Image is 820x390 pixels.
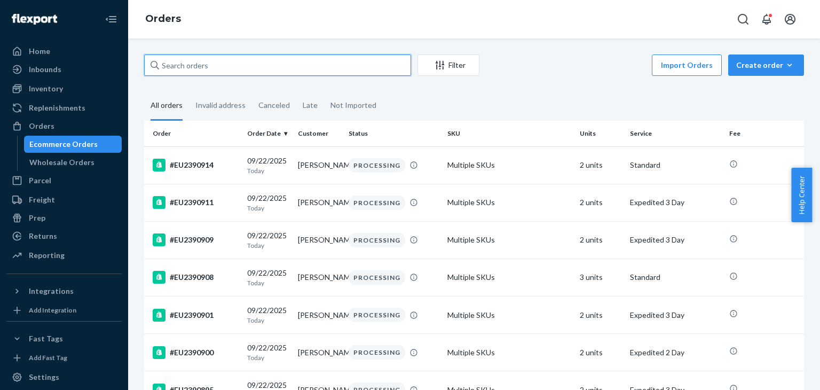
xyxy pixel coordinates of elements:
button: Create order [728,54,804,76]
div: 09/22/2025 [247,230,289,250]
div: Inventory [29,83,63,94]
button: Filter [417,54,479,76]
div: Not Imported [330,91,376,119]
a: Replenishments [6,99,122,116]
p: Today [247,204,289,213]
div: Integrations [29,286,74,297]
div: 09/22/2025 [247,193,289,213]
div: #EU2390909 [153,233,239,246]
th: Order [144,121,243,146]
th: Fee [725,121,804,146]
th: Status [344,121,443,146]
a: Orders [145,13,181,25]
button: Help Center [791,168,812,222]
div: Filter [418,60,479,71]
div: 09/22/2025 [247,268,289,287]
div: Returns [29,231,57,241]
div: PROCESSING [349,345,405,360]
div: Fast Tags [29,333,63,344]
button: Import Orders [652,54,722,76]
div: All orders [151,91,183,121]
button: Close Navigation [100,9,122,30]
a: Wholesale Orders [24,154,122,171]
p: Standard [630,160,720,170]
button: Open account menu [779,9,801,30]
a: Reporting [6,247,122,264]
td: 2 units [575,184,626,221]
div: Ecommerce Orders [29,139,98,150]
div: Add Fast Tag [29,353,67,362]
td: [PERSON_NAME] [294,146,344,184]
ol: breadcrumbs [137,4,190,35]
button: Open notifications [756,9,777,30]
a: Inventory [6,80,122,97]
div: PROCESSING [349,308,405,322]
button: Integrations [6,283,122,300]
p: Today [247,278,289,287]
td: Multiple SKUs [443,297,575,334]
div: Invalid address [195,91,246,119]
td: 2 units [575,334,626,371]
div: Customer [298,129,340,138]
td: [PERSON_NAME] [294,184,344,221]
p: Standard [630,272,720,283]
div: 09/22/2025 [247,342,289,362]
input: Search orders [144,54,411,76]
div: Home [29,46,50,57]
div: PROCESSING [349,158,405,173]
td: Multiple SKUs [443,259,575,296]
a: Inbounds [6,61,122,78]
th: Units [575,121,626,146]
div: Wholesale Orders [29,157,94,168]
a: Freight [6,191,122,208]
p: Today [247,166,289,175]
div: Settings [29,372,59,383]
p: Today [247,241,289,250]
p: Expedited 2 Day [630,347,720,358]
td: Multiple SKUs [443,184,575,221]
div: 09/22/2025 [247,305,289,325]
div: PROCESSING [349,270,405,285]
div: PROCESSING [349,233,405,247]
td: 2 units [575,297,626,334]
td: [PERSON_NAME] [294,221,344,259]
p: Expedited 3 Day [630,197,720,208]
button: Open Search Box [732,9,754,30]
p: Expedited 3 Day [630,310,720,321]
div: Replenishments [29,103,85,113]
td: [PERSON_NAME] [294,259,344,296]
div: #EU2390901 [153,309,239,322]
a: Settings [6,369,122,386]
div: Late [303,91,318,119]
div: #EU2390908 [153,271,239,284]
div: Reporting [29,250,65,261]
a: Returns [6,228,122,245]
td: Multiple SKUs [443,221,575,259]
img: Flexport logo [12,14,57,25]
a: Ecommerce Orders [24,136,122,153]
a: Add Integration [6,304,122,317]
a: Parcel [6,172,122,189]
div: #EU2390900 [153,346,239,359]
a: Home [6,43,122,60]
a: Add Fast Tag [6,352,122,364]
td: Multiple SKUs [443,334,575,371]
p: Today [247,353,289,362]
div: Orders [29,121,54,131]
p: Today [247,316,289,325]
div: #EU2390911 [153,196,239,209]
button: Fast Tags [6,330,122,347]
td: [PERSON_NAME] [294,334,344,371]
td: [PERSON_NAME] [294,297,344,334]
a: Orders [6,118,122,135]
div: Inbounds [29,64,61,75]
p: Expedited 3 Day [630,235,720,245]
div: #EU2390914 [153,159,239,171]
a: Prep [6,209,122,227]
td: 2 units [575,221,626,259]
div: 09/22/2025 [247,155,289,175]
td: Multiple SKUs [443,146,575,184]
th: Order Date [243,121,294,146]
div: Canceled [258,91,290,119]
